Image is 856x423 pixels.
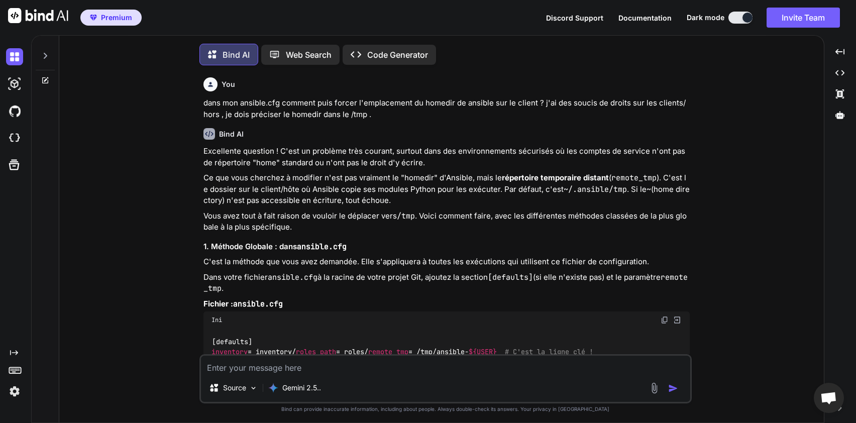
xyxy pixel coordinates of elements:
span: Discord Support [546,14,603,22]
span: Documentation [618,14,672,22]
p: Gemini 2.5.. [282,383,321,393]
img: attachment [649,382,660,394]
span: # C'est la ligne clé ! [505,347,593,356]
strong: Fichier : [203,299,283,308]
p: Ce que vous cherchez à modifier n'est pas vraiment le "homedir" d'Ansible, mais le ( ). C'est le ... [203,172,690,206]
p: Web Search [286,49,332,61]
span: remote_tmp [368,347,408,356]
p: Bind AI [223,49,250,61]
h6: You [222,79,235,89]
img: copy [661,316,669,324]
img: Pick Models [249,384,258,392]
p: Bind can provide inaccurate information, including about people. Always double-check its answers.... [199,405,692,413]
button: Discord Support [546,13,603,23]
button: premiumPremium [80,10,142,26]
code: ansible.cfg [233,299,283,309]
img: Bind AI [8,8,68,23]
img: darkAi-studio [6,75,23,92]
p: Vous avez tout à fait raison de vouloir le déplacer vers . Voici comment faire, avec les différen... [203,210,690,233]
button: Invite Team [767,8,840,28]
p: Code Generator [367,49,428,61]
span: Dark mode [687,13,724,23]
p: Source [223,383,246,393]
div: Ouvrir le chat [814,383,844,413]
code: /tmp [397,211,415,221]
span: ${USER} [469,347,497,356]
img: darkChat [6,48,23,65]
img: Open in Browser [673,315,682,325]
img: premium [90,15,97,21]
span: Ini [211,316,222,324]
h6: Bind AI [219,129,244,139]
code: ansible.cfg [268,272,317,282]
span: inventory [211,347,248,356]
img: Gemini 2.5 Pro [268,383,278,393]
code: ~ [647,184,651,194]
strong: répertoire temporaire distant [502,173,609,182]
code: [defaults] [488,272,533,282]
span: [defaults] [212,337,252,346]
p: Excellente question ! C'est un problème très courant, surtout dans des environnements sécurisés o... [203,146,690,168]
p: Dans votre fichier à la racine de votre projet Git, ajoutez la section (si elle n'existe pas) et ... [203,272,690,294]
p: dans mon ansible.cfg comment puis forcer l'emplacement du homedir de ansible sur le client ? j'ai... [203,97,690,120]
img: githubDark [6,102,23,120]
button: Documentation [618,13,672,23]
code: remote_tmp [611,173,657,183]
p: C'est la méthode que vous avez demandée. Elle s'appliquera à toutes les exécutions qui utilisent ... [203,256,690,268]
img: icon [668,383,678,393]
img: settings [6,383,23,400]
span: roles_path [296,347,336,356]
code: ansible.cfg [297,242,347,252]
code: ~/.ansible/tmp [564,184,627,194]
span: Premium [101,13,132,23]
h3: 1. Méthode Globale : dans [203,241,690,253]
img: cloudideIcon [6,130,23,147]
